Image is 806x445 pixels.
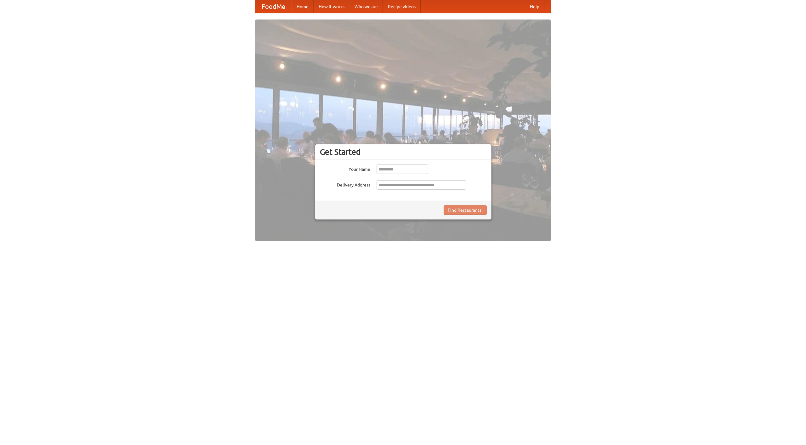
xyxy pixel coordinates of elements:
label: Delivery Address [320,180,370,188]
a: Home [292,0,314,13]
a: Recipe videos [383,0,421,13]
a: Who we are [349,0,383,13]
h3: Get Started [320,147,487,157]
label: Your Name [320,164,370,172]
a: Help [525,0,544,13]
a: How it works [314,0,349,13]
a: FoodMe [255,0,292,13]
button: Find Restaurants! [444,205,487,215]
